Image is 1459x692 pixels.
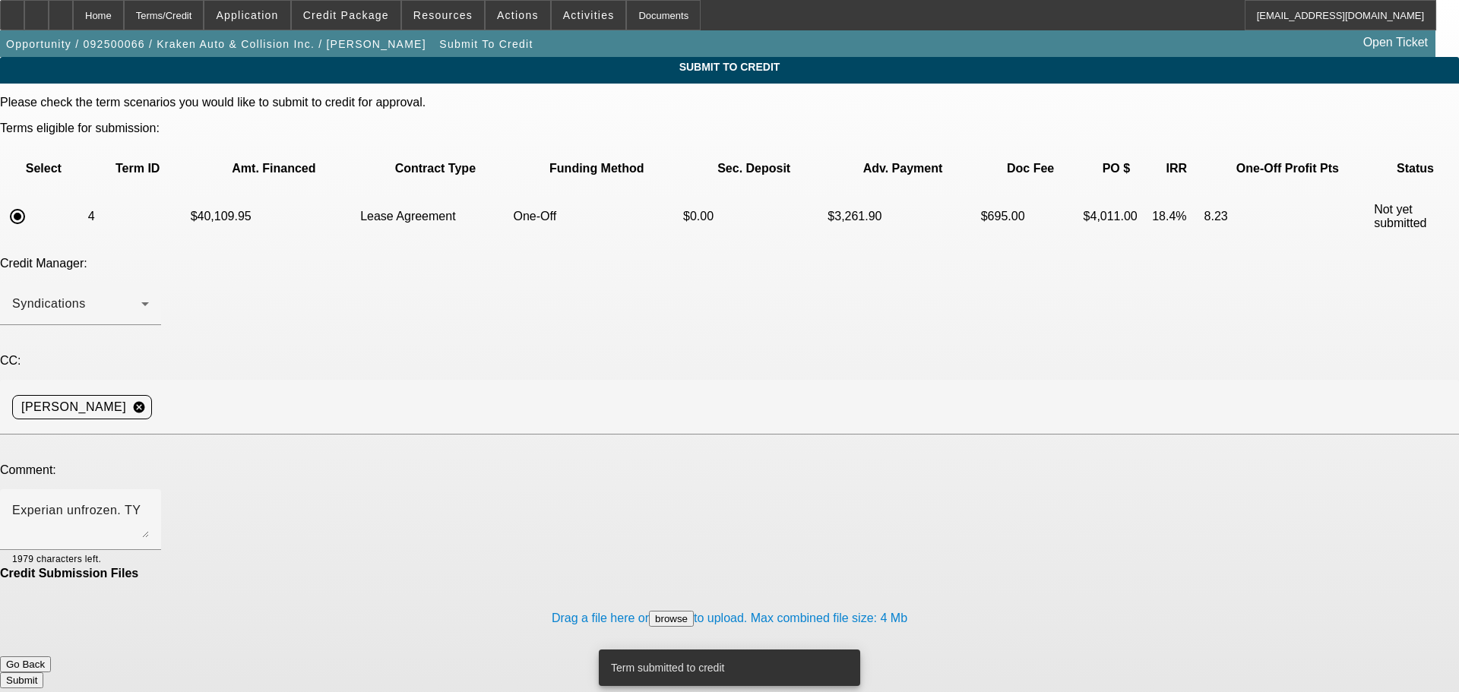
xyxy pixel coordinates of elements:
button: Activities [552,1,626,30]
p: Amt. Financed [191,162,358,175]
p: Adv. Payment [828,162,977,175]
span: [PERSON_NAME] [21,398,126,416]
p: IRR [1152,162,1201,175]
p: Contract Type [360,162,510,175]
span: Credit Package [303,9,389,21]
p: Lease Agreement [360,210,510,223]
button: Resources [402,1,484,30]
button: Actions [486,1,550,30]
span: Resources [413,9,473,21]
p: Funding Method [514,162,681,175]
p: $3,261.90 [828,210,977,223]
a: Open Ticket [1357,30,1434,55]
p: One-Off [514,210,681,223]
p: Sec. Deposit [683,162,824,175]
span: Syndications [12,297,86,310]
p: Term ID [88,162,188,175]
span: Activities [563,9,615,21]
button: browse [649,611,694,627]
span: Submit To Credit [439,38,533,50]
span: Opportunity / 092500066 / Kraken Auto & Collision Inc. / [PERSON_NAME] [6,38,426,50]
p: Not yet submitted [1374,203,1457,230]
button: Submit To Credit [435,30,536,58]
p: Doc Fee [981,162,1081,175]
p: 18.4% [1152,210,1201,223]
p: $4,011.00 [1084,210,1150,223]
p: $0.00 [683,210,824,223]
span: Submit To Credit [11,61,1448,73]
button: Credit Package [292,1,400,30]
p: $40,109.95 [191,210,358,223]
span: Application [216,9,278,21]
div: Term submitted to credit [599,649,854,686]
p: 8.23 [1204,210,1372,223]
mat-icon: cancel [126,400,152,414]
p: Status [1374,162,1457,175]
p: PO $ [1084,162,1150,175]
p: $695.00 [981,210,1081,223]
mat-hint: 1979 characters left. [12,550,101,567]
p: Select [2,162,85,175]
span: Actions [497,9,539,21]
p: One-Off Profit Pts [1204,162,1372,175]
p: 4 [88,210,188,223]
button: Application [204,1,290,30]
